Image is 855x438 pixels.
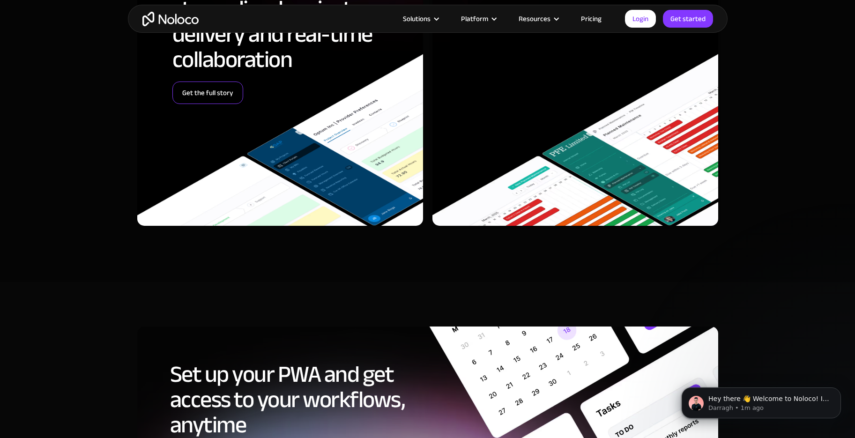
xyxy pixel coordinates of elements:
iframe: Intercom notifications message [668,368,855,433]
div: Solutions [391,13,449,25]
a: Get the full story [172,82,243,104]
div: Platform [461,13,488,25]
a: Login [625,10,656,28]
div: Resources [519,13,550,25]
div: Solutions [403,13,431,25]
a: home [142,12,199,26]
a: Pricing [569,13,613,25]
a: Get started [663,10,713,28]
div: Resources [507,13,569,25]
div: Platform [449,13,507,25]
